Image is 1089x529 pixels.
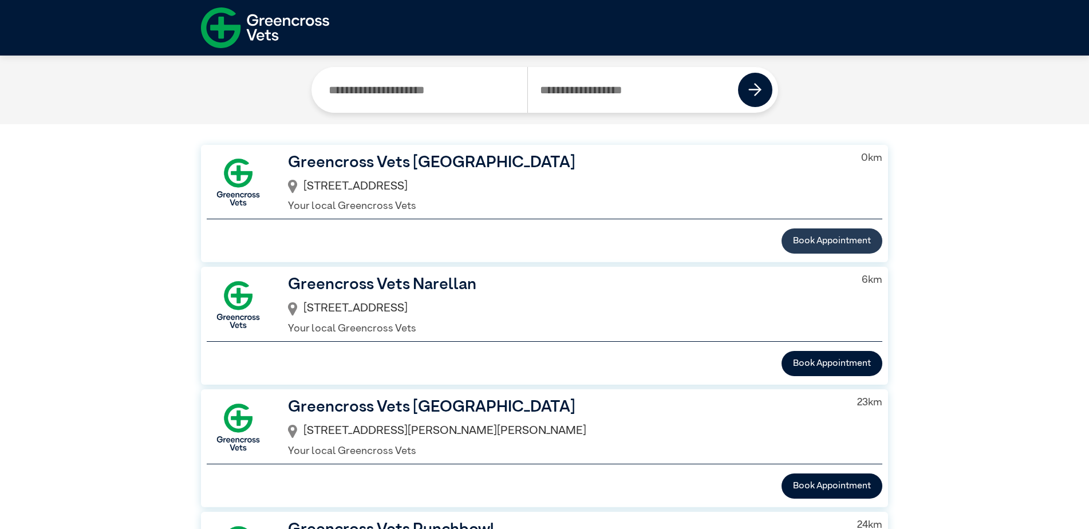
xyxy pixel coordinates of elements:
[207,396,270,459] img: GX-Square.png
[861,151,882,166] p: 0 km
[862,273,882,288] p: 6 km
[857,395,882,410] p: 23 km
[317,67,528,113] input: Search by Clinic Name
[782,228,882,254] button: Book Appointment
[288,321,843,337] p: Your local Greencross Vets
[201,3,329,53] img: f-logo
[288,151,843,175] h3: Greencross Vets [GEOGRAPHIC_DATA]
[288,297,843,321] div: [STREET_ADDRESS]
[748,83,762,97] img: icon-right
[288,199,843,214] p: Your local Greencross Vets
[207,273,270,336] img: GX-Square.png
[288,175,843,199] div: [STREET_ADDRESS]
[288,395,839,419] h3: Greencross Vets [GEOGRAPHIC_DATA]
[288,273,843,297] h3: Greencross Vets Narellan
[207,151,270,214] img: GX-Square.png
[288,419,839,444] div: [STREET_ADDRESS][PERSON_NAME][PERSON_NAME]
[782,351,882,376] button: Book Appointment
[288,444,839,459] p: Your local Greencross Vets
[782,473,882,499] button: Book Appointment
[527,67,739,113] input: Search by Postcode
